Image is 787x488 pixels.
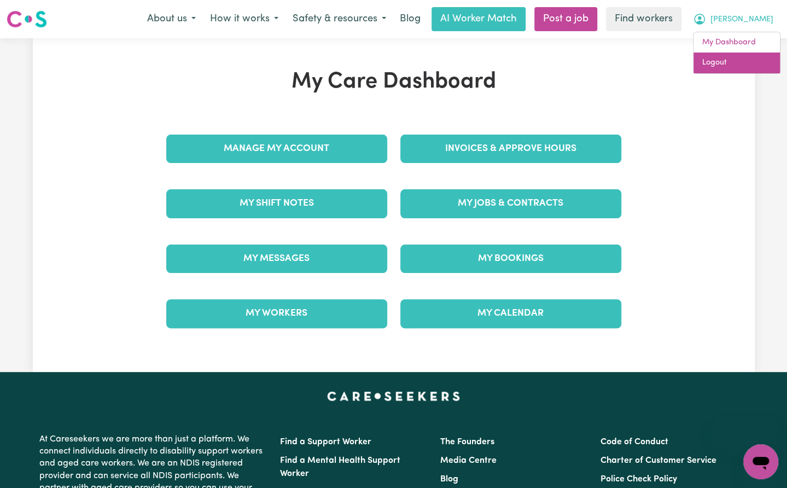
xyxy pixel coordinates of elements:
[160,69,628,95] h1: My Care Dashboard
[400,135,621,163] a: Invoices & Approve Hours
[432,7,526,31] a: AI Worker Match
[440,456,497,465] a: Media Centre
[534,7,597,31] a: Post a job
[166,299,387,328] a: My Workers
[327,392,460,400] a: Careseekers home page
[601,456,716,465] a: Charter of Customer Service
[713,416,778,440] iframe: Message from company
[440,475,458,484] a: Blog
[686,8,780,31] button: My Account
[280,456,400,478] a: Find a Mental Health Support Worker
[166,135,387,163] a: Manage My Account
[400,245,621,273] a: My Bookings
[400,189,621,218] a: My Jobs & Contracts
[166,189,387,218] a: My Shift Notes
[166,245,387,273] a: My Messages
[393,7,427,31] a: Blog
[7,9,47,29] img: Careseekers logo
[203,8,285,31] button: How it works
[285,8,393,31] button: Safety & resources
[601,475,677,484] a: Police Check Policy
[440,438,494,446] a: The Founders
[606,7,681,31] a: Find workers
[601,438,668,446] a: Code of Conduct
[280,438,371,446] a: Find a Support Worker
[693,32,780,74] div: My Account
[710,14,773,26] span: [PERSON_NAME]
[400,299,621,328] a: My Calendar
[140,8,203,31] button: About us
[743,444,778,479] iframe: Button to launch messaging window
[693,32,780,53] a: My Dashboard
[7,7,47,32] a: Careseekers logo
[693,53,780,73] a: Logout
